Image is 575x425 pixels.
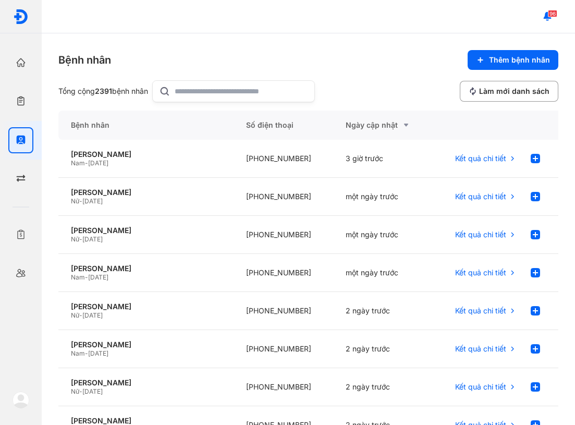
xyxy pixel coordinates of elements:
[13,9,29,25] img: logo
[82,387,103,395] span: [DATE]
[88,349,108,357] span: [DATE]
[234,368,334,406] div: [PHONE_NUMBER]
[234,254,334,292] div: [PHONE_NUMBER]
[79,311,82,319] span: -
[333,216,433,254] div: một ngày trước
[333,368,433,406] div: 2 ngày trước
[71,159,85,167] span: Nam
[346,119,421,131] div: Ngày cập nhật
[234,178,334,216] div: [PHONE_NUMBER]
[234,330,334,368] div: [PHONE_NUMBER]
[71,226,221,235] div: [PERSON_NAME]
[71,273,85,281] span: Nam
[79,387,82,395] span: -
[489,55,550,65] span: Thêm bệnh nhân
[468,50,558,70] button: Thêm bệnh nhân
[82,311,103,319] span: [DATE]
[79,235,82,243] span: -
[333,178,433,216] div: một ngày trước
[71,264,221,273] div: [PERSON_NAME]
[85,273,88,281] span: -
[71,349,85,357] span: Nam
[95,87,112,95] span: 2391
[333,292,433,330] div: 2 ngày trước
[71,340,221,349] div: [PERSON_NAME]
[71,197,79,205] span: Nữ
[455,230,506,239] span: Kết quả chi tiết
[13,392,29,408] img: logo
[58,53,111,67] div: Bệnh nhân
[455,306,506,315] span: Kết quả chi tiết
[71,378,221,387] div: [PERSON_NAME]
[85,159,88,167] span: -
[455,154,506,163] span: Kết quả chi tiết
[58,111,234,140] div: Bệnh nhân
[82,235,103,243] span: [DATE]
[234,216,334,254] div: [PHONE_NUMBER]
[71,235,79,243] span: Nữ
[234,111,334,140] div: Số điện thoại
[82,197,103,205] span: [DATE]
[88,159,108,167] span: [DATE]
[479,87,549,96] span: Làm mới danh sách
[333,254,433,292] div: một ngày trước
[333,140,433,178] div: 3 giờ trước
[234,140,334,178] div: [PHONE_NUMBER]
[85,349,88,357] span: -
[455,192,506,201] span: Kết quả chi tiết
[71,188,221,197] div: [PERSON_NAME]
[71,150,221,159] div: [PERSON_NAME]
[71,302,221,311] div: [PERSON_NAME]
[455,268,506,277] span: Kết quả chi tiết
[234,292,334,330] div: [PHONE_NUMBER]
[455,382,506,392] span: Kết quả chi tiết
[460,81,558,102] button: Làm mới danh sách
[455,344,506,354] span: Kết quả chi tiết
[548,10,557,17] span: 96
[333,330,433,368] div: 2 ngày trước
[88,273,108,281] span: [DATE]
[79,197,82,205] span: -
[58,87,148,96] div: Tổng cộng bệnh nhân
[71,311,79,319] span: Nữ
[71,387,79,395] span: Nữ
